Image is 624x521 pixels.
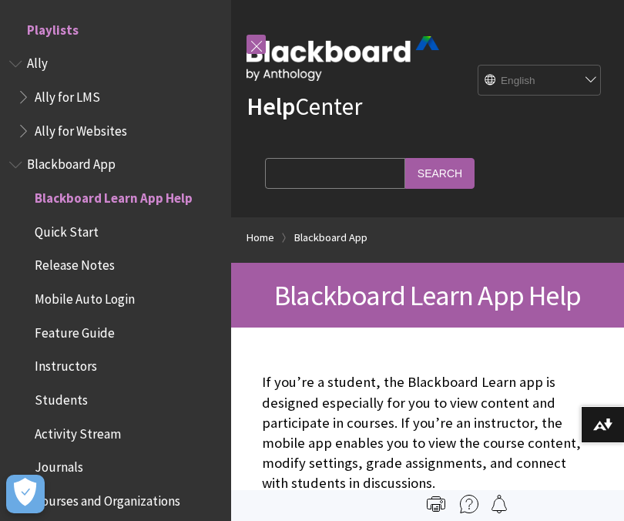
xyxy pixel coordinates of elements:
[9,17,222,43] nav: Book outline for Playlists
[27,17,79,38] span: Playlists
[478,66,602,96] select: Site Language Selector
[35,118,127,139] span: Ally for Websites
[274,277,581,313] span: Blackboard Learn App Help
[35,387,88,408] span: Students
[35,488,180,509] span: Courses and Organizations
[35,421,121,442] span: Activity Stream
[490,495,508,513] img: Follow this page
[27,152,116,173] span: Blackboard App
[460,495,478,513] img: More help
[247,228,274,247] a: Home
[262,372,593,493] p: If you’re a student, the Blackboard Learn app is designed especially for you to view content and ...
[427,495,445,513] img: Print
[247,91,295,122] strong: Help
[247,36,439,81] img: Blackboard by Anthology
[247,91,362,122] a: HelpCenter
[35,185,193,206] span: Blackboard Learn App Help
[9,51,222,144] nav: Book outline for Anthology Ally Help
[35,320,115,341] span: Feature Guide
[35,286,135,307] span: Mobile Auto Login
[35,219,99,240] span: Quick Start
[294,228,367,247] a: Blackboard App
[35,253,115,274] span: Release Notes
[6,475,45,513] button: Open Preferences
[35,354,97,375] span: Instructors
[35,84,100,105] span: Ally for LMS
[405,158,475,188] input: Search
[27,51,48,72] span: Ally
[35,455,83,476] span: Journals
